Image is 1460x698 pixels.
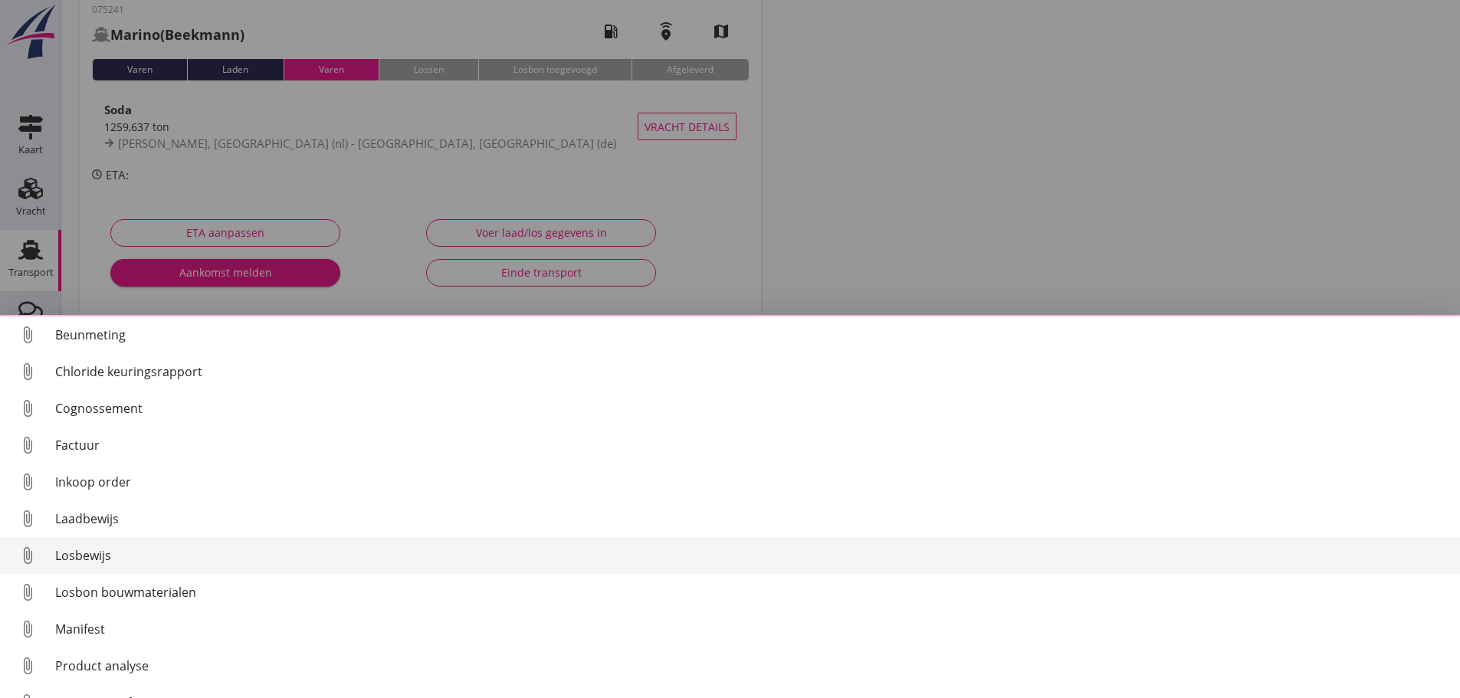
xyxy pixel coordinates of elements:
[15,506,40,531] i: attach_file
[55,399,1448,418] div: Cognossement
[15,396,40,421] i: attach_file
[55,326,1448,344] div: Beunmeting
[15,580,40,605] i: attach_file
[15,543,40,568] i: attach_file
[15,617,40,641] i: attach_file
[55,473,1448,491] div: Inkoop order
[15,433,40,457] i: attach_file
[55,510,1448,528] div: Laadbewijs
[55,436,1448,454] div: Factuur
[15,323,40,347] i: attach_file
[55,583,1448,601] div: Losbon bouwmaterialen
[55,546,1448,565] div: Losbewijs
[55,620,1448,638] div: Manifest
[55,362,1448,381] div: Chloride keuringsrapport
[55,657,1448,675] div: Product analyse
[15,470,40,494] i: attach_file
[15,359,40,384] i: attach_file
[15,654,40,678] i: attach_file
